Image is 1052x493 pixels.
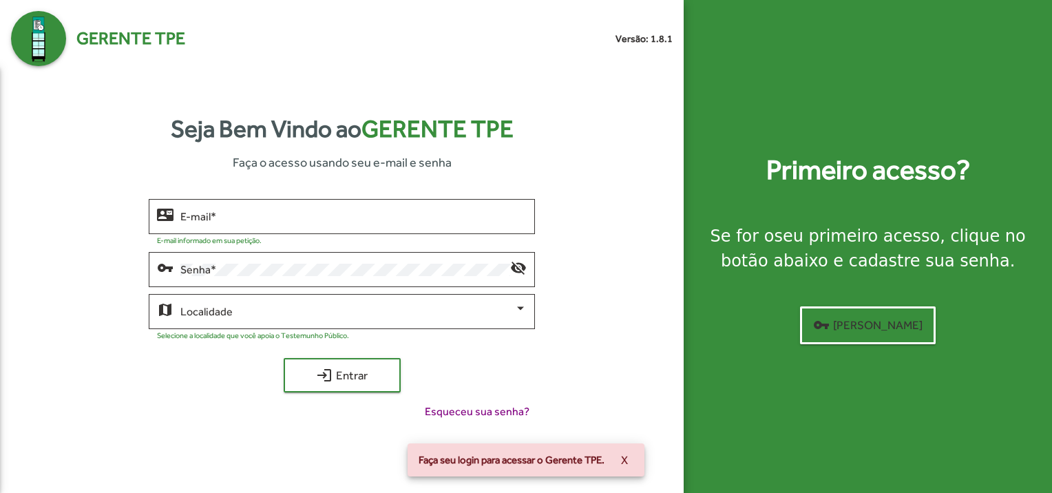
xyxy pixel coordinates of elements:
[296,363,388,388] span: Entrar
[11,11,66,66] img: Logo Gerente
[171,111,514,147] strong: Seja Bem Vindo ao
[361,115,514,143] span: Gerente TPE
[157,259,173,275] mat-icon: vpn_key
[233,153,452,171] span: Faça o acesso usando seu e-mail e senha
[813,317,830,333] mat-icon: vpn_key
[766,149,970,191] strong: Primeiro acesso?
[621,448,628,472] span: X
[774,227,940,246] strong: seu primeiro acesso
[157,301,173,317] mat-icon: map
[425,403,529,420] span: Esqueceu sua senha?
[610,448,639,472] button: X
[813,313,923,337] span: [PERSON_NAME]
[284,358,401,392] button: Entrar
[157,206,173,222] mat-icon: contact_mail
[419,453,604,467] span: Faça seu login para acessar o Gerente TPE.
[157,331,349,339] mat-hint: Selecione a localidade que você apoia o Testemunho Público.
[316,367,333,384] mat-icon: login
[76,25,185,52] span: Gerente TPE
[800,306,936,344] button: [PERSON_NAME]
[616,32,673,46] small: Versão: 1.8.1
[700,224,1035,273] div: Se for o , clique no botão abaixo e cadastre sua senha.
[510,259,527,275] mat-icon: visibility_off
[157,236,262,244] mat-hint: E-mail informado em sua petição.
